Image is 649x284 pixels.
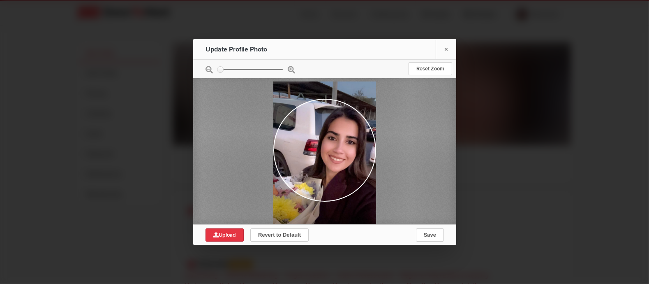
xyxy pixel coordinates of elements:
[250,228,309,242] button: Revert to Default
[436,39,456,59] a: ×
[423,232,436,238] span: Save
[416,228,443,242] button: Save
[217,69,283,70] input: zoom
[258,232,301,238] span: Revert to Default
[409,62,452,75] a: Reset Zoom
[206,39,296,60] div: Update Profile Photo
[213,232,236,238] span: Upload
[206,228,244,242] a: Upload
